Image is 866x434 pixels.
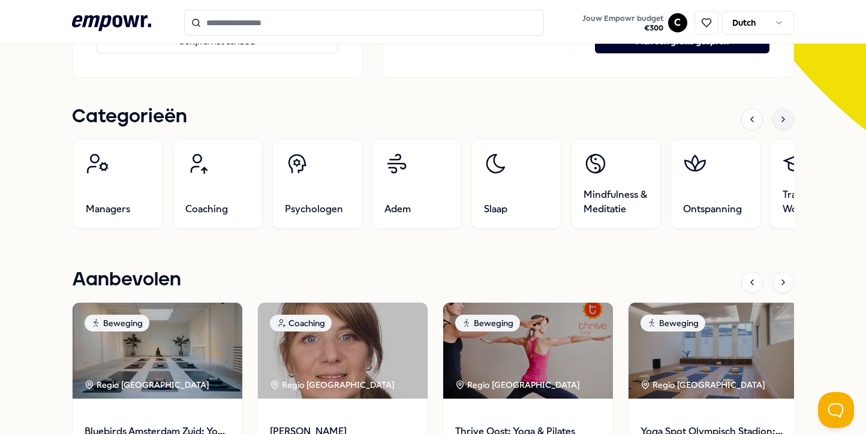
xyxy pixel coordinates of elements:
img: package image [73,303,242,399]
a: Jouw Empowr budget€300 [578,10,668,35]
span: € 300 [582,23,663,33]
div: Beweging [641,315,705,331]
span: Adem [384,202,411,216]
div: Beweging [85,315,149,331]
a: Psychologen [272,139,362,229]
img: package image [443,303,613,399]
img: package image [258,303,428,399]
iframe: Help Scout Beacon - Open [818,392,854,428]
a: Ontspanning [670,139,760,229]
span: Slaap [484,202,507,216]
span: Psychologen [285,202,343,216]
button: Jouw Empowr budget€300 [580,11,666,35]
a: Slaap [471,139,561,229]
input: Search for products, categories or subcategories [184,10,544,36]
div: Regio [GEOGRAPHIC_DATA] [455,378,582,391]
span: Ontspanning [683,202,742,216]
span: Coaching [185,202,228,216]
img: package image [629,303,798,399]
span: Training & Workshops [783,188,847,216]
a: Training & Workshops [770,139,860,229]
h1: Categorieën [72,102,187,132]
div: Regio [GEOGRAPHIC_DATA] [85,378,211,391]
div: Coaching [270,315,332,331]
button: C [668,13,687,32]
a: Mindfulness & Meditatie [571,139,661,229]
span: Managers [86,202,130,216]
div: Beweging [455,315,520,331]
span: Mindfulness & Meditatie [584,188,648,216]
span: Jouw Empowr budget [582,14,663,23]
h1: Aanbevolen [72,265,181,295]
a: Managers [73,139,163,229]
div: Regio [GEOGRAPHIC_DATA] [270,378,396,391]
a: Adem [372,139,462,229]
div: Regio [GEOGRAPHIC_DATA] [641,378,767,391]
a: Coaching [173,139,263,229]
